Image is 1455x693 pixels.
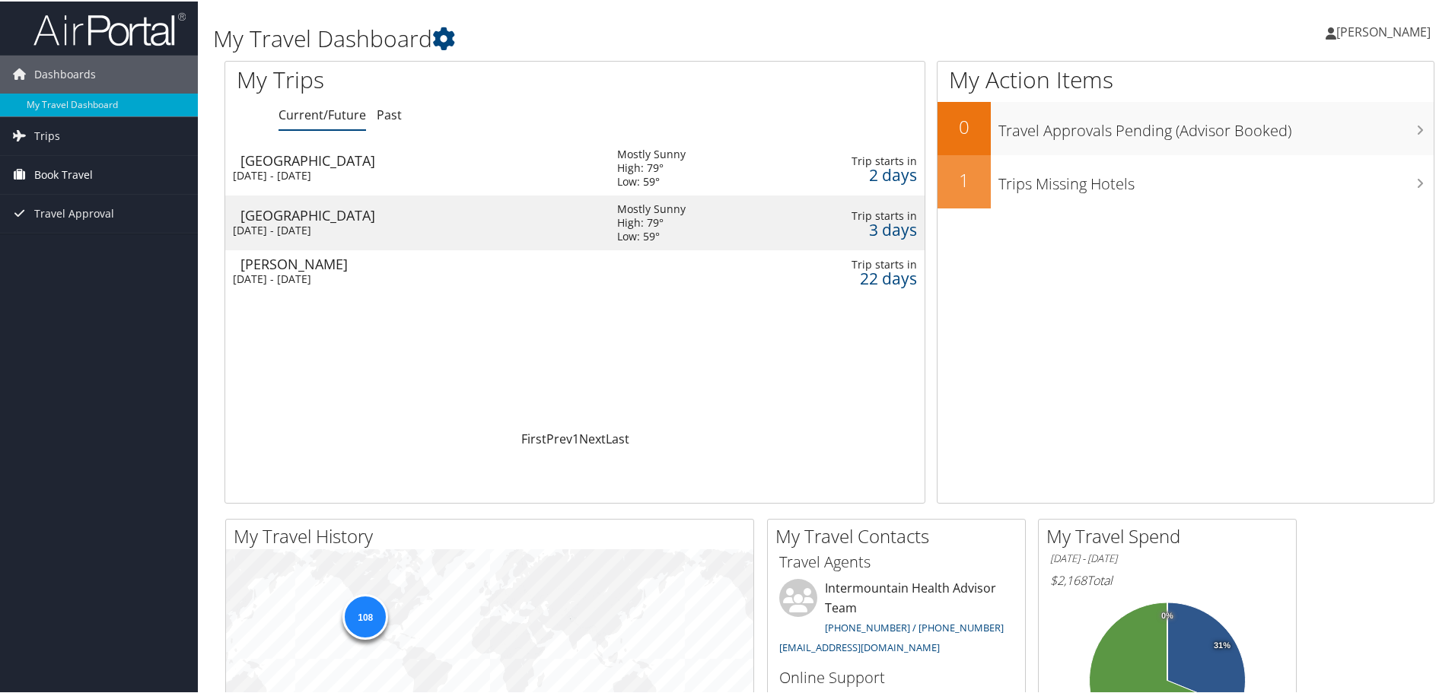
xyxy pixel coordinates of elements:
[34,54,96,92] span: Dashboards
[1046,522,1296,548] h2: My Travel Spend
[938,154,1434,207] a: 1Trips Missing Hotels
[233,271,594,285] div: [DATE] - [DATE]
[546,429,572,446] a: Prev
[213,21,1035,53] h1: My Travel Dashboard
[779,639,940,653] a: [EMAIL_ADDRESS][DOMAIN_NAME]
[342,593,388,638] div: 108
[617,215,686,228] div: High: 79°
[938,100,1434,154] a: 0Travel Approvals Pending (Advisor Booked)
[1050,550,1285,564] h6: [DATE] - [DATE]
[579,429,606,446] a: Next
[34,116,60,154] span: Trips
[938,166,991,192] h2: 1
[798,256,917,270] div: Trip starts in
[617,228,686,242] div: Low: 59°
[33,10,186,46] img: airportal-logo.png
[998,164,1434,193] h3: Trips Missing Hotels
[617,146,686,160] div: Mostly Sunny
[34,193,114,231] span: Travel Approval
[1161,610,1173,619] tspan: 0%
[938,62,1434,94] h1: My Action Items
[606,429,629,446] a: Last
[772,577,1021,659] li: Intermountain Health Advisor Team
[998,111,1434,140] h3: Travel Approvals Pending (Advisor Booked)
[572,429,579,446] a: 1
[1336,22,1431,39] span: [PERSON_NAME]
[521,429,546,446] a: First
[377,105,402,122] a: Past
[240,256,602,269] div: [PERSON_NAME]
[798,167,917,180] div: 2 days
[240,152,602,166] div: [GEOGRAPHIC_DATA]
[798,221,917,235] div: 3 days
[1050,571,1285,587] h6: Total
[234,522,753,548] h2: My Travel History
[34,154,93,192] span: Book Travel
[938,113,991,138] h2: 0
[617,173,686,187] div: Low: 59°
[798,270,917,284] div: 22 days
[1050,571,1087,587] span: $2,168
[775,522,1025,548] h2: My Travel Contacts
[240,207,602,221] div: [GEOGRAPHIC_DATA]
[237,62,622,94] h1: My Trips
[1326,8,1446,53] a: [PERSON_NAME]
[617,201,686,215] div: Mostly Sunny
[825,619,1004,633] a: [PHONE_NUMBER] / [PHONE_NUMBER]
[617,160,686,173] div: High: 79°
[779,666,1014,687] h3: Online Support
[233,222,594,236] div: [DATE] - [DATE]
[233,167,594,181] div: [DATE] - [DATE]
[1214,640,1231,649] tspan: 31%
[798,208,917,221] div: Trip starts in
[279,105,366,122] a: Current/Future
[798,153,917,167] div: Trip starts in
[779,550,1014,571] h3: Travel Agents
